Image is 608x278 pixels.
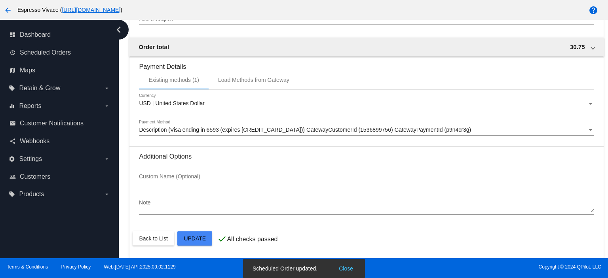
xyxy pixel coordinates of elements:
[9,46,110,59] a: update Scheduled Orders
[19,85,60,92] span: Retain & Grow
[20,49,71,56] span: Scheduled Orders
[62,7,120,13] a: [URL][DOMAIN_NAME]
[9,49,16,56] i: update
[9,120,16,127] i: email
[129,38,604,57] mat-expansion-panel-header: Order total 30.75
[19,102,41,110] span: Reports
[139,235,167,242] span: Back to List
[19,155,42,163] span: Settings
[20,31,51,38] span: Dashboard
[112,23,125,36] i: chevron_left
[218,77,289,83] div: Load Methods from Gateway
[9,174,16,180] i: people_outline
[3,6,13,15] mat-icon: arrow_back
[589,6,598,15] mat-icon: help
[139,57,594,70] h3: Payment Details
[184,235,206,242] span: Update
[336,265,355,272] button: Close
[9,135,110,148] a: share Webhooks
[9,170,110,183] a: people_outline Customers
[9,64,110,77] a: map Maps
[133,231,174,246] button: Back to List
[9,138,16,144] i: share
[139,100,204,106] span: USD | United States Dollar
[104,85,110,91] i: arrow_drop_down
[139,100,594,107] mat-select: Currency
[139,43,169,50] span: Order total
[19,191,44,198] span: Products
[9,32,16,38] i: dashboard
[253,265,355,272] simple-snack-bar: Scheduled Order updated.
[227,236,277,243] p: All checks passed
[104,191,110,197] i: arrow_drop_down
[139,127,594,133] mat-select: Payment Method
[104,156,110,162] i: arrow_drop_down
[139,127,471,133] span: Description (Visa ending in 6593 (expires [CREDIT_CARD_DATA])) GatewayCustomerId (1536899756) Gat...
[9,117,110,130] a: email Customer Notifications
[217,234,227,244] mat-icon: check
[9,28,110,41] a: dashboard Dashboard
[17,7,122,13] span: Espresso Vivace ( )
[20,120,84,127] span: Customer Notifications
[9,191,15,197] i: local_offer
[570,43,585,50] span: 30.75
[139,153,594,160] h3: Additional Options
[9,156,15,162] i: settings
[20,138,49,145] span: Webhooks
[61,264,91,270] a: Privacy Policy
[20,67,35,74] span: Maps
[104,103,110,109] i: arrow_drop_down
[20,173,50,180] span: Customers
[7,264,48,270] a: Terms & Conditions
[177,231,212,246] button: Update
[311,264,601,270] span: Copyright © 2024 QPilot, LLC
[9,85,15,91] i: local_offer
[139,174,210,180] input: Custom Name (Optional)
[104,264,176,270] a: Web:[DATE] API:2025.09.02.1129
[9,67,16,74] i: map
[9,103,15,109] i: equalizer
[148,77,199,83] div: Existing methods (1)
